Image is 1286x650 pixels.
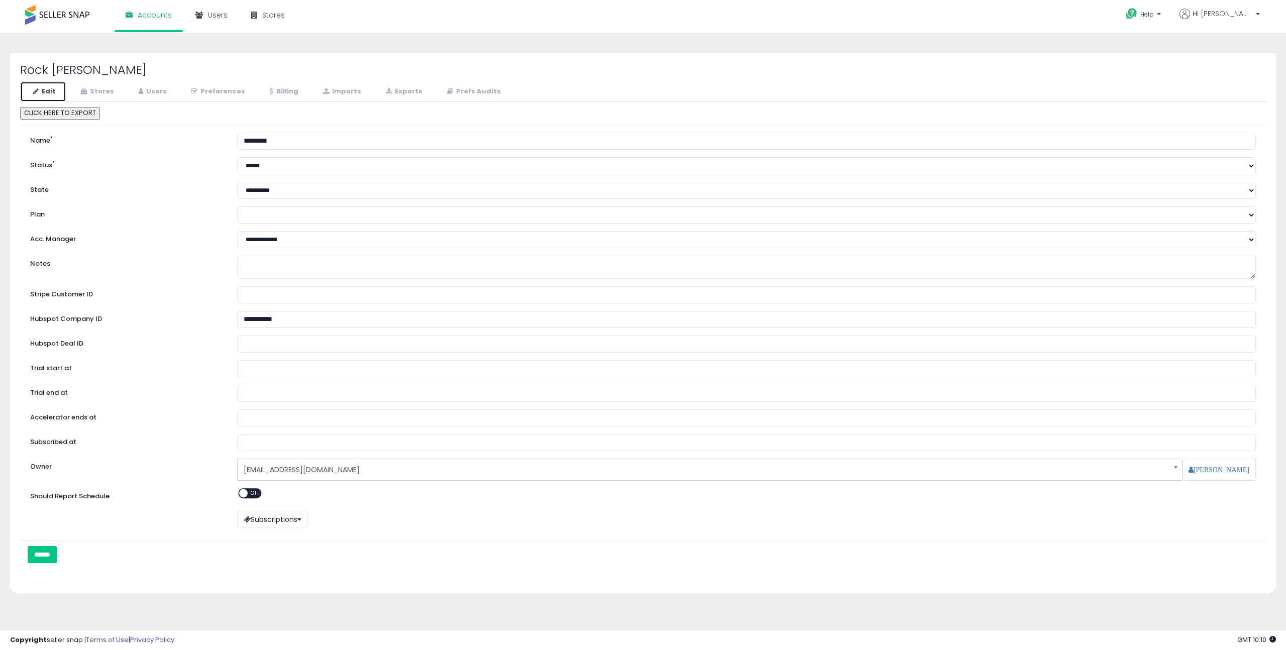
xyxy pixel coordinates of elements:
[1125,8,1138,20] i: Get Help
[310,81,372,102] a: Imports
[23,206,230,220] label: Plan
[67,81,125,102] a: Stores
[434,81,511,102] a: Prefs Audits
[257,81,309,102] a: Billing
[10,635,47,644] strong: Copyright
[30,462,52,472] label: Owner
[23,133,230,146] label: Name
[1180,9,1260,31] a: Hi [PERSON_NAME]
[23,286,230,299] label: Stripe Customer ID
[30,492,110,501] label: Should Report Schedule
[86,635,129,644] a: Terms of Use
[244,461,1163,478] span: [EMAIL_ADDRESS][DOMAIN_NAME]
[248,489,264,497] span: OFF
[23,182,230,195] label: State
[23,409,230,422] label: Accelerator ends at
[208,10,228,20] span: Users
[20,63,1266,76] h2: Rock [PERSON_NAME]
[262,10,285,20] span: Stores
[23,231,230,244] label: Acc. Manager
[23,434,230,447] label: Subscribed at
[237,511,308,528] button: Subscriptions
[178,81,256,102] a: Preferences
[373,81,433,102] a: Exports
[1237,635,1276,644] span: 2025-09-11 10:10 GMT
[23,256,230,269] label: Notes
[126,81,177,102] a: Users
[23,336,230,349] label: Hubspot Deal ID
[23,385,230,398] label: Trial end at
[23,157,230,170] label: Status
[1193,9,1253,19] span: Hi [PERSON_NAME]
[138,10,172,20] span: Accounts
[23,360,230,373] label: Trial start at
[20,81,66,102] a: Edit
[10,635,174,645] div: seller snap | |
[20,107,100,120] button: CLICK HERE TO EXPORT
[130,635,174,644] a: Privacy Policy
[1189,466,1249,473] a: [PERSON_NAME]
[1140,10,1154,19] span: Help
[23,311,230,324] label: Hubspot Company ID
